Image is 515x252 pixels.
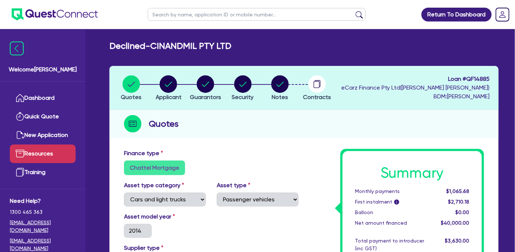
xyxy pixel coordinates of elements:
a: Dropdown toggle [493,5,512,24]
a: Dashboard [10,89,76,107]
div: Monthly payments [350,188,433,195]
img: training [16,168,24,177]
span: eCarz Finance Pty Ltd ( [PERSON_NAME] [PERSON_NAME] ) [341,84,490,91]
span: Security [232,94,254,101]
span: $1,065.68 [447,188,470,194]
span: BDM: [PERSON_NAME] [341,92,490,101]
span: i [394,200,399,205]
img: icon-menu-close [10,42,24,55]
span: Loan # QF14885 [341,75,490,83]
label: Chattel Mortgage [124,161,185,175]
button: Security [232,75,254,102]
span: Welcome [PERSON_NAME] [9,65,77,74]
button: Applicant [155,75,182,102]
span: Need Help? [10,197,76,205]
a: Quick Quote [10,107,76,126]
img: quick-quote [16,112,24,121]
h1: Summary [355,164,470,182]
h2: Declined - CINANDMIL PTY LTD [109,41,231,51]
a: [EMAIL_ADDRESS][DOMAIN_NAME] [10,219,76,234]
span: Contracts [303,94,331,101]
a: Training [10,163,76,182]
label: Asset model year [119,212,211,221]
span: Applicant [156,94,181,101]
span: Notes [272,94,288,101]
a: New Application [10,126,76,145]
span: Guarantors [190,94,221,101]
button: Quotes [121,75,142,102]
span: $40,000.00 [441,220,470,226]
img: new-application [16,131,24,139]
h2: Quotes [149,117,179,130]
input: Search by name, application ID or mobile number... [148,8,366,21]
div: Net amount financed [350,219,433,227]
div: First instalment [350,198,433,206]
span: $0.00 [456,209,470,215]
span: 1300 465 363 [10,208,76,216]
label: Asset type category [124,181,184,190]
button: Contracts [303,75,332,102]
label: Asset type [217,181,250,190]
button: Guarantors [189,75,221,102]
button: Notes [271,75,289,102]
span: $2,710.18 [448,199,470,205]
img: quest-connect-logo-blue [12,8,98,20]
div: Balloon [350,209,433,216]
span: Quotes [121,94,142,101]
span: $3,630.00 [445,238,470,244]
label: Finance type [124,149,163,158]
img: resources [16,149,24,158]
a: Resources [10,145,76,163]
img: step-icon [124,115,141,133]
a: Return To Dashboard [422,8,492,21]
